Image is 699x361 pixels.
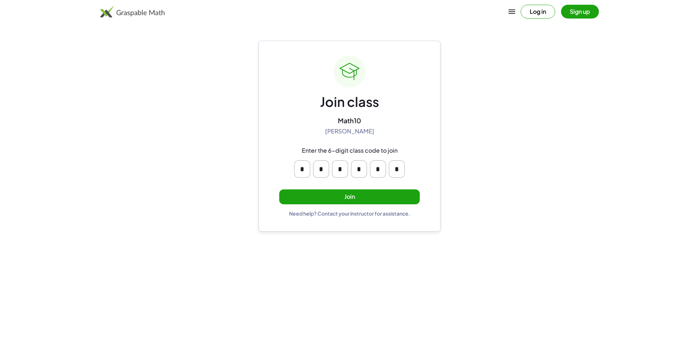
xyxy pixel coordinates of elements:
[320,93,379,111] div: Join class
[370,160,386,178] input: Please enter OTP character 5
[389,160,405,178] input: Please enter OTP character 6
[313,160,329,178] input: Please enter OTP character 2
[521,5,555,19] button: Log in
[289,210,410,217] div: Need help? Contact your instructor for assistance.
[561,5,599,19] button: Sign up
[325,128,374,135] div: [PERSON_NAME]
[279,189,420,204] button: Join
[338,116,361,125] div: Math10
[332,160,348,178] input: Please enter OTP character 3
[302,147,398,155] div: Enter the 6-digit class code to join
[351,160,367,178] input: Please enter OTP character 4
[294,160,310,178] input: Please enter OTP character 1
